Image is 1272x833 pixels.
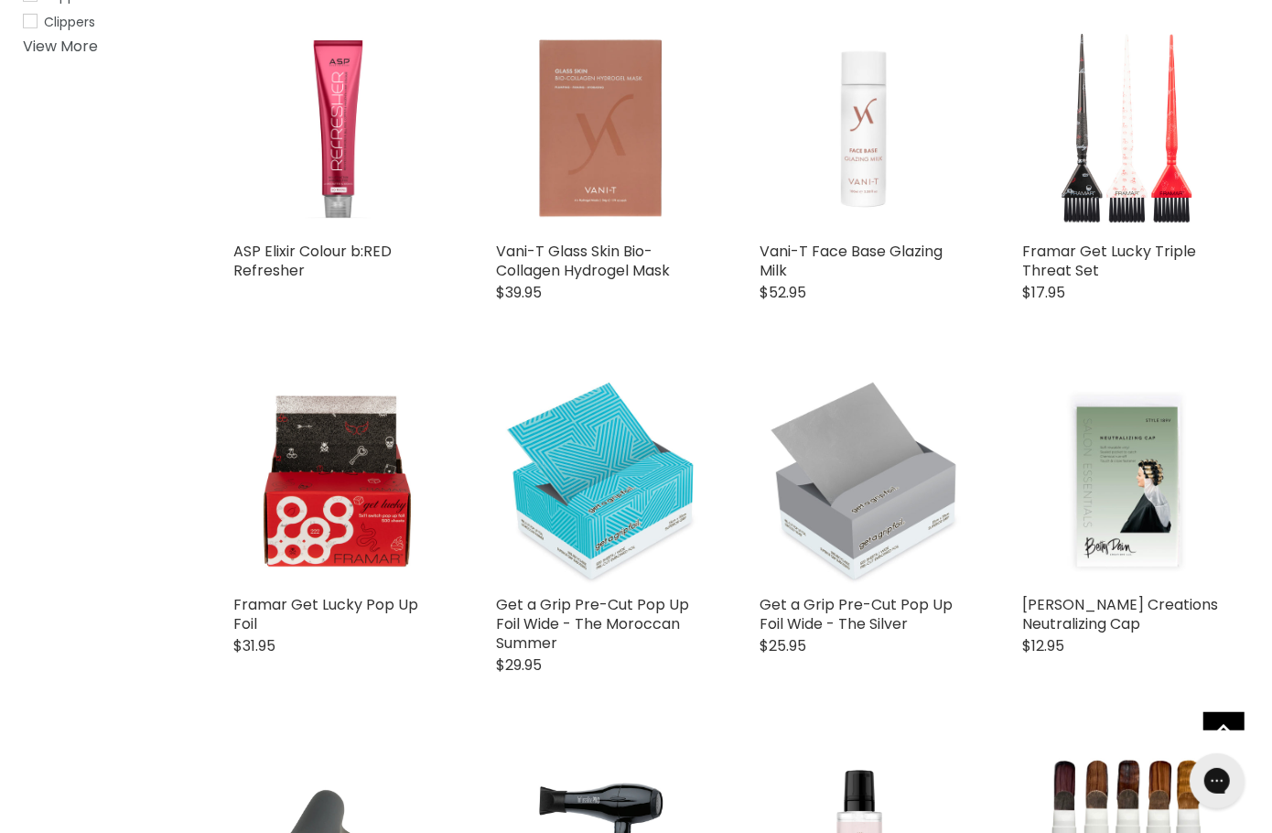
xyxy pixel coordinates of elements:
[760,25,968,233] img: Vani-T Face Base Glazing Milk
[1053,25,1200,233] img: Framar Get Lucky Triple Threat Set
[1023,282,1066,303] span: $17.95
[497,654,543,676] span: $29.95
[1023,594,1219,634] a: [PERSON_NAME] Creations Neutralizing Cap
[244,377,430,586] img: Framar Get Lucky Pop Up Foil
[233,594,418,634] a: Framar Get Lucky Pop Up Foil
[497,594,690,654] a: Get a Grip Pre-Cut Pop Up Foil Wide - The Moroccan Summer
[44,13,95,31] span: Clippers
[23,36,98,57] a: View More
[497,282,543,303] span: $39.95
[1023,377,1232,586] img: Betty Dain Creations Neutralizing Cap
[760,241,943,281] a: Vani-T Face Base Glazing Milk
[760,594,953,634] a: Get a Grip Pre-Cut Pop Up Foil Wide - The Silver
[1023,635,1065,656] span: $12.95
[760,25,968,233] a: Vani-T Face Base Glazing Milk Vani-T Face Base Glazing Milk
[1023,25,1232,233] a: Framar Get Lucky Triple Threat Set Framar Get Lucky Triple Threat Set
[760,377,968,586] img: Get a Grip Pre-Cut Pop Up Foil Wide - The Silver
[497,25,706,233] img: Vani-T Glass Skin Bio-Collagen Hydrogel Mask
[1023,241,1197,281] a: Framar Get Lucky Triple Threat Set
[233,25,442,233] img: ASP Elixir Colour b:RED Refresher
[497,241,671,281] a: Vani-T Glass Skin Bio-Collagen Hydrogel Mask
[233,377,442,586] a: Framar Get Lucky Pop Up Foil Framar Get Lucky Pop Up Foil
[233,635,275,656] span: $31.95
[760,282,806,303] span: $52.95
[497,25,706,233] a: Vani-T Glass Skin Bio-Collagen Hydrogel Mask Vani-T Glass Skin Bio-Collagen Hydrogel Mask
[497,377,706,586] img: Get a Grip Pre-Cut Pop Up Foil Wide - The Moroccan Summer
[23,12,192,32] a: Clippers
[760,635,806,656] span: $25.95
[233,241,392,281] a: ASP Elixir Colour b:RED Refresher
[1023,377,1232,586] a: Betty Dain Creations Neutralizing Cap Betty Dain Creations Neutralizing Cap
[1180,747,1254,815] iframe: Gorgias live chat messenger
